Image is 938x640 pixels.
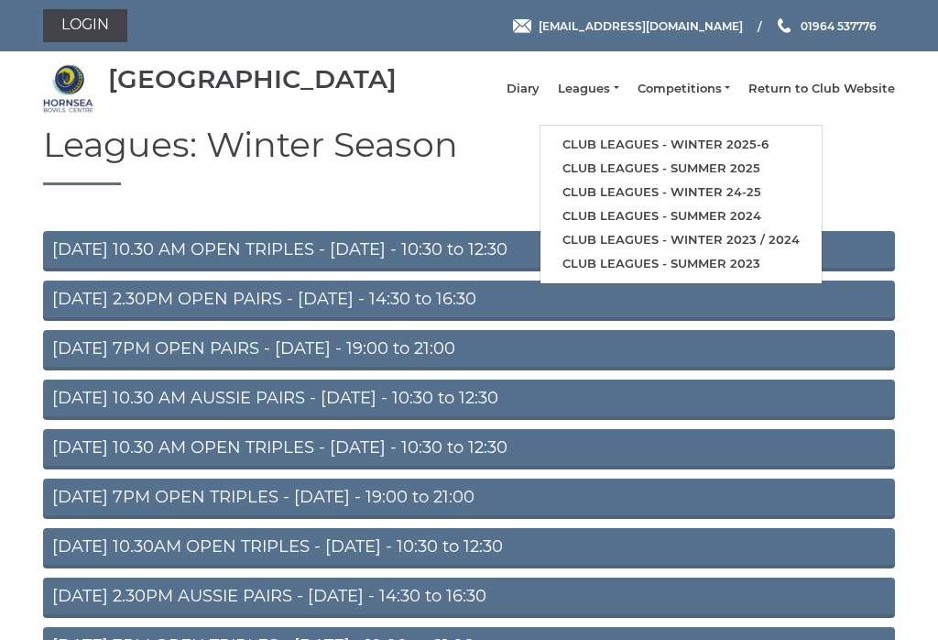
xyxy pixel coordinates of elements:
a: [DATE] 10.30 AM AUSSIE PAIRS - [DATE] - 10:30 to 12:30 [43,380,895,420]
a: Club leagues - Winter 24-25 [540,181,822,204]
a: [DATE] 7PM OPEN PAIRS - [DATE] - 19:00 to 21:00 [43,330,895,370]
a: Club leagues - Summer 2023 [540,252,822,276]
a: Phone us 01964 537776 [775,17,877,35]
h1: Leagues: Winter Season [43,126,895,185]
a: Login [43,9,127,42]
a: Email [EMAIL_ADDRESS][DOMAIN_NAME] [513,17,743,35]
img: Email [513,19,531,33]
img: Hornsea Bowls Centre [43,63,93,114]
a: Club leagues - Summer 2024 [540,204,822,228]
a: [DATE] 10.30 AM OPEN TRIPLES - [DATE] - 10:30 to 12:30 [43,231,895,271]
a: [DATE] 2.30PM AUSSIE PAIRS - [DATE] - 14:30 to 16:30 [43,578,895,618]
a: Club leagues - Summer 2025 [540,157,822,181]
a: [DATE] 10.30AM OPEN TRIPLES - [DATE] - 10:30 to 12:30 [43,528,895,568]
img: Phone us [778,18,791,33]
ul: Leagues [540,125,823,283]
a: Competitions [638,81,730,97]
a: [DATE] 2.30PM OPEN PAIRS - [DATE] - 14:30 to 16:30 [43,281,895,321]
span: [EMAIL_ADDRESS][DOMAIN_NAME] [539,18,743,32]
a: Diary [507,81,540,97]
div: [GEOGRAPHIC_DATA] [108,65,397,94]
a: [DATE] 7PM OPEN TRIPLES - [DATE] - 19:00 to 21:00 [43,479,895,519]
a: Club leagues - Winter 2025-6 [540,133,822,157]
a: Club leagues - Winter 2023 / 2024 [540,228,822,252]
a: [DATE] 10.30 AM OPEN TRIPLES - [DATE] - 10:30 to 12:30 [43,429,895,469]
a: Return to Club Website [748,81,895,97]
span: 01964 537776 [801,18,877,32]
a: Leagues [558,81,618,97]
